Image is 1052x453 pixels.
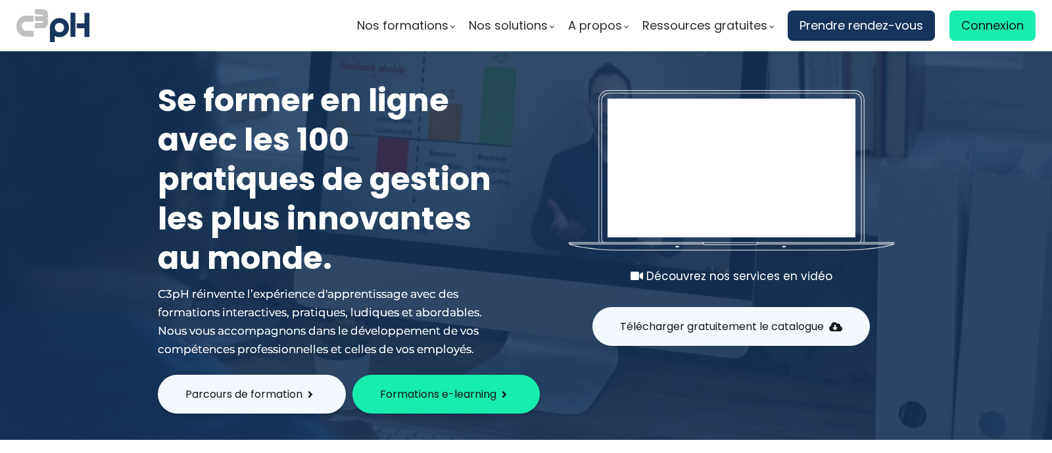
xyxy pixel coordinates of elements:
[380,386,496,402] span: Formations e-learning
[16,7,89,45] img: logo C3PH
[352,375,540,414] button: Formations e-learning
[788,11,935,41] a: Prendre rendez-vous
[185,386,302,402] span: Parcours de formation
[620,318,824,335] span: Télécharger gratuitement le catalogue
[800,16,923,36] span: Prendre rendez-vous
[158,375,346,414] button: Parcours de formation
[592,307,870,346] button: Télécharger gratuitement le catalogue
[568,16,622,36] span: A propos
[642,16,767,36] span: Ressources gratuites
[158,285,500,358] div: C3pH réinvente l’expérience d'apprentissage avec des formations interactives, pratiques, ludiques...
[569,267,894,285] div: Découvrez nos services en vidéo
[158,81,500,278] h1: Se former en ligne avec les 100 pratiques de gestion les plus innovantes au monde.
[949,11,1036,41] a: Connexion
[357,16,448,36] span: Nos formations
[961,16,1024,36] span: Connexion
[469,16,548,36] span: Nos solutions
